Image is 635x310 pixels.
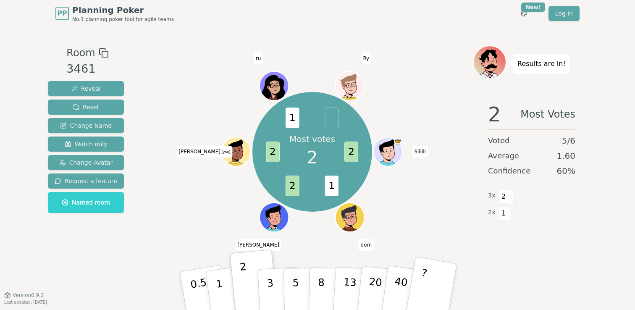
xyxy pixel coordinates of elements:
[73,103,99,111] span: Reset
[289,133,335,145] p: Most votes
[488,150,519,162] span: Average
[557,165,575,177] span: 60 %
[48,155,124,170] button: Change Avatar
[48,81,124,96] button: Reveal
[499,189,509,204] span: 2
[57,8,67,18] span: PP
[66,45,95,60] span: Room
[556,150,575,162] span: 1.60
[220,150,231,154] span: (you)
[520,104,575,124] span: Most Votes
[488,165,530,177] span: Confidence
[72,16,174,23] span: No.1 planning poker tool for agile teams
[488,135,510,147] span: Voted
[286,108,299,128] span: 1
[48,173,124,189] button: Request a feature
[562,135,575,147] span: 5 / 6
[488,208,496,217] span: 2 x
[266,142,280,162] span: 2
[307,145,317,170] span: 2
[361,53,371,64] span: Click to change your name
[358,239,374,251] span: Click to change your name
[286,176,299,196] span: 2
[176,146,232,158] span: Click to change your name
[345,142,359,162] span: 2
[55,4,174,23] a: PPPlanning PokerNo.1 planning poker tool for agile teams
[517,6,532,21] button: New!
[517,58,566,70] p: Results are in!
[394,138,401,145] span: Siiiiii is the host
[71,84,101,93] span: Reveal
[13,292,44,299] span: Version 0.9.2
[325,176,339,196] span: 1
[48,192,124,213] button: Named room
[59,158,113,167] span: Change Avatar
[62,198,110,207] span: Named room
[55,177,117,185] span: Request a feature
[60,121,112,130] span: Change Name
[4,300,47,305] span: Last updated: [DATE]
[48,118,124,133] button: Change Name
[488,104,501,124] span: 2
[488,191,496,200] span: 3 x
[48,100,124,115] button: Reset
[235,239,281,251] span: Click to change your name
[521,3,545,12] div: New!
[48,137,124,152] button: Watch only
[254,53,263,64] span: Click to change your name
[548,6,580,21] a: Log in
[65,140,108,148] span: Watch only
[223,138,250,166] button: Click to change your avatar
[499,206,509,221] span: 1
[66,60,108,78] div: 3461
[72,4,174,16] span: Planning Poker
[412,146,428,158] span: Click to change your name
[4,292,44,299] button: Version0.9.2
[239,261,250,307] p: 2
